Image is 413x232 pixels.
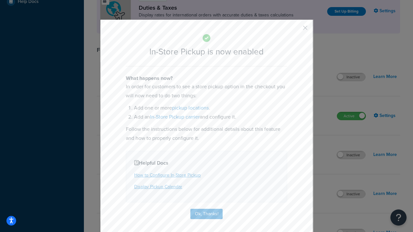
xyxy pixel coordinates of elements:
p: In order for customers to see a store pickup option in the checkout you will now need to do two t... [126,82,287,100]
h4: Helpful Docs [134,159,279,167]
a: In-Store Pickup carrier [150,113,200,121]
a: Display Pickup Calendar [134,183,182,190]
li: Add one or more . [134,103,287,112]
h2: In-Store Pickup is now enabled [126,47,287,56]
h4: What happens now? [126,74,287,82]
a: How to Configure In-Store Pickup [134,172,201,179]
p: Follow the instructions below for additional details about this feature and how to properly confi... [126,125,287,143]
button: Ok, Thanks! [190,209,223,219]
a: pickup locations [172,104,209,111]
li: Add an and configure it. [134,112,287,121]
